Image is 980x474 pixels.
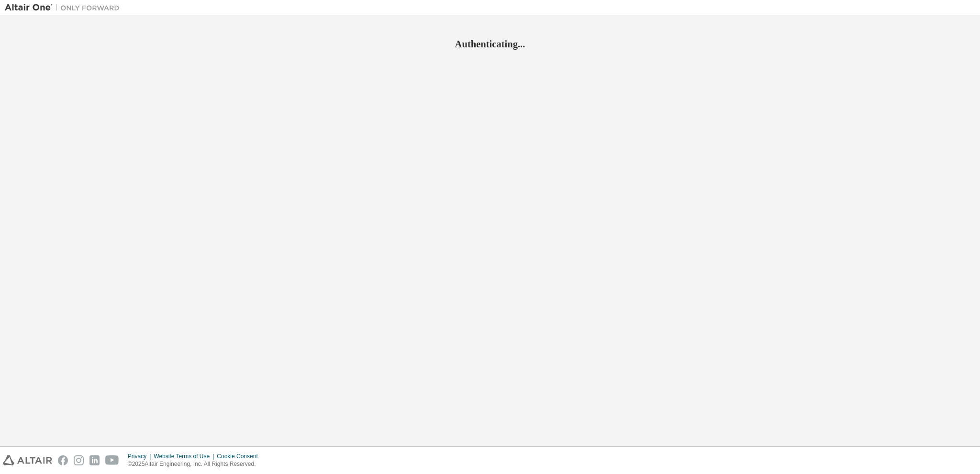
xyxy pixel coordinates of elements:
[58,455,68,465] img: facebook.svg
[74,455,84,465] img: instagram.svg
[3,455,52,465] img: altair_logo.svg
[128,452,154,460] div: Privacy
[105,455,119,465] img: youtube.svg
[5,38,975,50] h2: Authenticating...
[154,452,217,460] div: Website Terms of Use
[217,452,263,460] div: Cookie Consent
[128,460,264,468] p: © 2025 Altair Engineering, Inc. All Rights Reserved.
[89,455,100,465] img: linkedin.svg
[5,3,124,12] img: Altair One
